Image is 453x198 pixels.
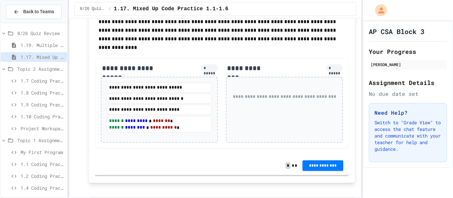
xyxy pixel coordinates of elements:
span: 1.8 Coding Practice [21,89,64,96]
span: 1.17. Mixed Up Code Practice 1.1-1.6 [21,54,64,60]
span: 1.19. Multiple Choice Exercises for Unit 1a (1.1-1.6) [21,42,64,49]
span: Topic 1 Assignments [17,137,64,144]
span: 1.2 Coding Practice [21,173,64,179]
div: No due date set [369,90,447,98]
span: 1.4 Coding Practice [21,184,64,191]
span: Topic 2 Assignments [17,65,64,72]
h2: Your Progress [369,47,447,56]
div: My Account [368,3,389,18]
span: Back to Teams [23,8,54,15]
h3: Need Help? [374,109,441,117]
span: 8/26 Quiz Review [17,30,64,37]
p: Switch to "Grade View" to access the chat feature and communicate with your teacher for help and ... [374,119,441,152]
span: / [109,6,111,12]
span: 1.7 Coding Practice [21,77,64,84]
span: 1.17. Mixed Up Code Practice 1.1-1.6 [114,5,228,13]
span: 1.1 Coding Practice [21,161,64,168]
h1: AP CSA Block 3 [369,27,424,36]
span: My First Program [21,149,64,156]
span: 8/26 Quiz Review [80,6,106,12]
h2: Assignment Details [369,78,447,87]
button: Back to Teams [6,5,62,19]
span: 1.10 Coding Practice [21,113,64,120]
div: [PERSON_NAME] [371,61,445,67]
span: 1.9 Coding Practice [21,101,64,108]
span: Project Workspace [21,125,64,132]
